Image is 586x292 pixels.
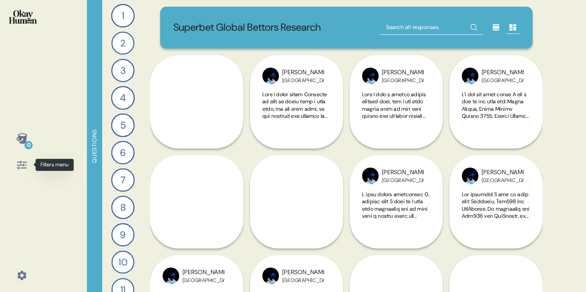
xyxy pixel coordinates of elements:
div: 2 [111,32,134,54]
div: [GEOGRAPHIC_DATA] [482,177,524,184]
div: [PERSON_NAME] [382,168,424,177]
img: 8300_PROFILE_PICTURE_ab69194024183d33ce55b55984299c23.jpg [163,268,179,284]
img: 8300_PROFILE_PICTURE_ab69194024183d33ce55b55984299c23.jpg [462,68,478,84]
div: 1 [111,4,135,28]
div: [GEOGRAPHIC_DATA] [382,177,424,184]
input: Search all responses [379,20,483,35]
div: Filters menu [36,159,74,171]
p: Superbet Global Bettors Research [173,20,321,35]
div: 10 [111,251,134,273]
img: 8300_PROFILE_PICTURE_ab69194024183d33ce55b55984299c23.jpg [362,168,379,184]
div: [PERSON_NAME] [282,68,324,77]
div: 8 [111,196,134,219]
div: 5 [111,114,135,137]
div: [GEOGRAPHIC_DATA] [282,77,324,84]
div: [PERSON_NAME] [482,168,524,177]
img: 8300_PROFILE_PICTURE_ab69194024183d33ce55b55984299c23.jpg [362,68,379,84]
img: 8300_PROFILE_PICTURE_ab69194024183d33ce55b55984299c23.jpg [262,68,279,84]
div: [PERSON_NAME] [282,268,324,277]
div: [GEOGRAPHIC_DATA] [282,277,324,284]
div: [GEOGRAPHIC_DATA] [382,77,424,84]
div: 4 [111,86,134,109]
img: 8300_PROFILE_PICTURE_ab69194024183d33ce55b55984299c23.jpg [262,268,279,284]
div: 3 [111,59,134,82]
div: [GEOGRAPHIC_DATA] [482,77,524,84]
div: [PERSON_NAME] [482,68,524,77]
img: 8300_PROFILE_PICTURE_ab69194024183d33ce55b55984299c23.jpg [462,168,478,184]
div: [GEOGRAPHIC_DATA] [183,277,224,284]
div: 6 [111,141,135,165]
div: [PERSON_NAME] [382,68,424,77]
div: [PERSON_NAME] [183,268,224,277]
img: okayhuman.3b1b6348.png [9,10,37,24]
div: 7 [111,168,135,192]
div: 0 [24,141,33,149]
div: 9 [111,223,134,246]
